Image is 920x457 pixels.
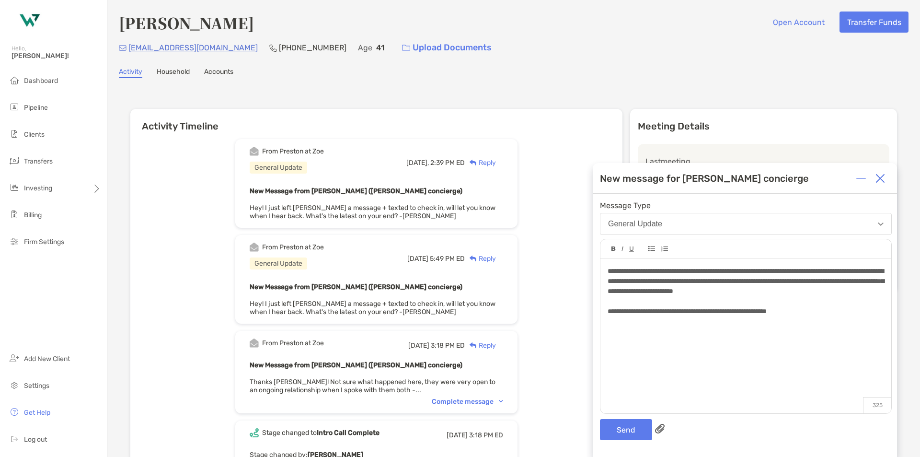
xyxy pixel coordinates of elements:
[856,174,866,183] img: Expand or collapse
[250,162,307,174] div: General Update
[9,352,20,364] img: add_new_client icon
[262,429,379,437] div: Stage changed to
[499,400,503,403] img: Chevron icon
[9,406,20,418] img: get-help icon
[402,45,410,51] img: button icon
[250,204,495,220] span: Hey! I just left [PERSON_NAME] a message + texted to check in, will let you know when I hear back...
[878,223,884,226] img: Open dropdown arrow
[407,255,428,263] span: [DATE]
[24,409,50,417] span: Get Help
[250,300,495,316] span: Hey! I just left [PERSON_NAME] a message + texted to check in, will let you know when I hear back...
[24,355,70,363] span: Add New Client
[24,211,42,219] span: Billing
[250,147,259,156] img: Event icon
[629,246,634,252] img: Editor control icon
[600,213,892,235] button: General Update
[655,424,665,434] img: paperclip attachments
[621,246,623,251] img: Editor control icon
[430,255,465,263] span: 5:49 PM ED
[250,258,307,270] div: General Update
[9,155,20,166] img: transfers icon
[262,339,324,347] div: From Preston at Zoe
[250,361,462,369] b: New Message from [PERSON_NAME] ([PERSON_NAME] concierge)
[250,378,495,394] span: Thanks [PERSON_NAME]! Not sure what happened here, they were very open to an ongoing relationship...
[470,342,477,349] img: Reply icon
[408,341,429,350] span: [DATE]
[863,397,891,413] p: 325
[250,428,259,437] img: Event icon
[839,12,908,33] button: Transfer Funds
[204,68,233,78] a: Accounts
[24,130,45,139] span: Clients
[600,173,809,184] div: New message for [PERSON_NAME] concierge
[24,157,53,165] span: Transfers
[262,243,324,251] div: From Preston at Zoe
[24,382,49,390] span: Settings
[9,74,20,86] img: dashboard icon
[262,147,324,155] div: From Preston at Zoe
[648,246,655,251] img: Editor control icon
[250,339,259,348] img: Event icon
[465,254,496,264] div: Reply
[9,101,20,113] img: pipeline icon
[250,243,259,252] img: Event icon
[24,435,47,444] span: Log out
[11,52,101,60] span: [PERSON_NAME]!
[269,44,277,52] img: Phone Icon
[9,379,20,391] img: settings icon
[250,187,462,195] b: New Message from [PERSON_NAME] ([PERSON_NAME] concierge)
[24,77,58,85] span: Dashboard
[24,184,52,192] span: Investing
[279,42,346,54] p: [PHONE_NUMBER]
[250,283,462,291] b: New Message from [PERSON_NAME] ([PERSON_NAME] concierge)
[119,68,142,78] a: Activity
[430,159,465,167] span: 2:39 PM ED
[611,246,616,251] img: Editor control icon
[119,12,254,34] h4: [PERSON_NAME]
[157,68,190,78] a: Household
[24,104,48,112] span: Pipeline
[11,4,46,38] img: Zoe Logo
[9,182,20,193] img: investing icon
[9,433,20,445] img: logout icon
[645,155,882,167] p: Last meeting
[765,12,832,33] button: Open Account
[128,42,258,54] p: [EMAIL_ADDRESS][DOMAIN_NAME]
[396,37,498,58] a: Upload Documents
[469,431,503,439] span: 3:18 PM ED
[465,158,496,168] div: Reply
[317,429,379,437] b: Intro Call Complete
[432,398,503,406] div: Complete message
[447,431,468,439] span: [DATE]
[465,340,496,351] div: Reply
[9,235,20,247] img: firm-settings icon
[431,341,465,350] span: 3:18 PM ED
[638,120,889,132] p: Meeting Details
[470,256,477,262] img: Reply icon
[661,246,668,252] img: Editor control icon
[608,220,662,228] div: General Update
[600,201,892,210] span: Message Type
[875,174,885,183] img: Close
[358,42,372,54] p: Age
[130,109,622,132] h6: Activity Timeline
[9,209,20,220] img: billing icon
[119,45,126,51] img: Email Icon
[406,159,429,167] span: [DATE],
[600,419,652,440] button: Send
[24,238,64,246] span: Firm Settings
[470,160,477,166] img: Reply icon
[9,128,20,140] img: clients icon
[376,42,384,54] p: 41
